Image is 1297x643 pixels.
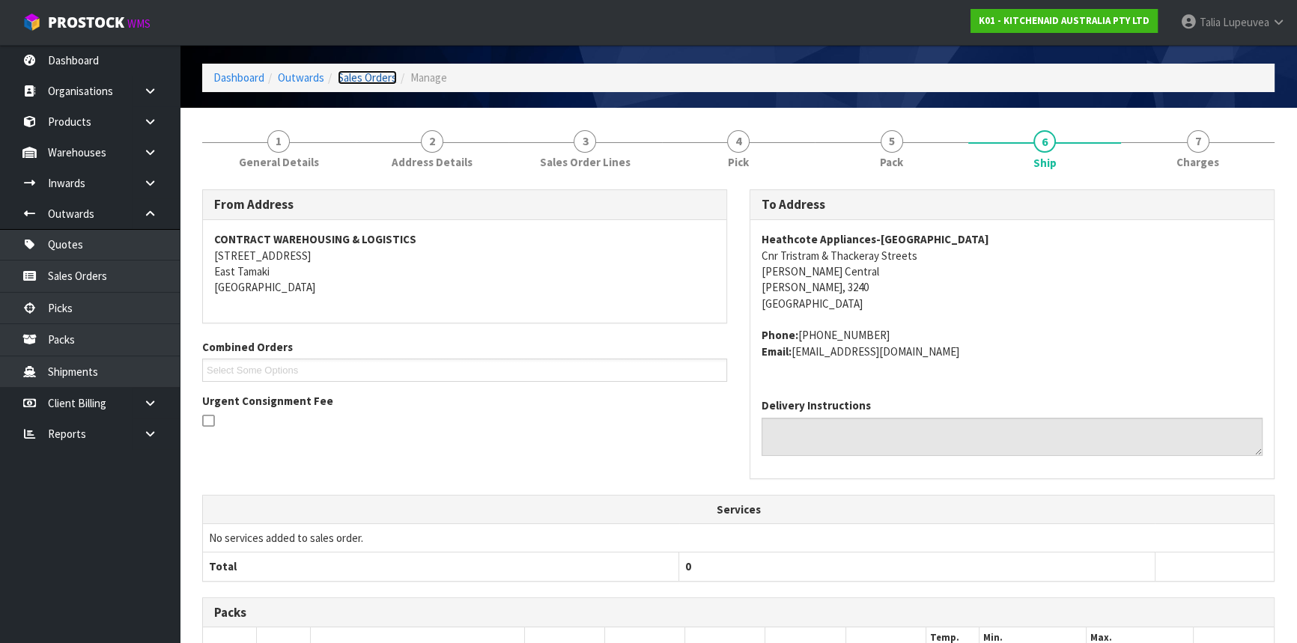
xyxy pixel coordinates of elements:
th: Total [203,552,679,581]
address: [STREET_ADDRESS] East Tamaki [GEOGRAPHIC_DATA] [214,231,715,296]
span: Talia [1200,15,1221,29]
span: 0 [685,559,691,573]
span: 4 [727,130,750,153]
h3: Packs [214,606,1263,620]
address: Cnr Tristram & Thackeray Streets [PERSON_NAME] Central [PERSON_NAME], 3240 [GEOGRAPHIC_DATA] [762,231,1263,311]
span: Pick [728,154,749,170]
strong: email [762,344,792,359]
span: 6 [1033,130,1056,153]
th: Services [203,496,1274,524]
strong: CONTRACT WAREHOUSING & LOGISTICS [214,232,416,246]
span: Pack [880,154,903,170]
address: [PHONE_NUMBER] [EMAIL_ADDRESS][DOMAIN_NAME] [762,327,1263,359]
a: Sales Orders [338,70,397,85]
small: WMS [127,16,151,31]
label: Urgent Consignment Fee [202,393,333,409]
span: 2 [421,130,443,153]
a: Dashboard [213,70,264,85]
span: ProStock [48,13,124,32]
span: Charges [1176,154,1219,170]
strong: Heathcote Appliances-[GEOGRAPHIC_DATA] [762,232,989,246]
span: Manage [410,70,447,85]
span: 3 [574,130,596,153]
span: General Details [239,154,319,170]
span: 5 [881,130,903,153]
img: cube-alt.png [22,13,41,31]
span: Address Details [392,154,473,170]
h3: To Address [762,198,1263,212]
a: Outwards [278,70,324,85]
label: Delivery Instructions [762,397,871,413]
td: No services added to sales order. [203,523,1274,552]
a: K01 - KITCHENAID AUSTRALIA PTY LTD [971,9,1158,33]
label: Combined Orders [202,339,293,355]
span: 1 [267,130,290,153]
h3: From Address [214,198,715,212]
span: Lupeuvea [1223,15,1269,29]
strong: phone [762,328,798,342]
span: Sales Order Lines [540,154,631,170]
span: 7 [1187,130,1209,153]
span: Ship [1033,155,1057,171]
strong: K01 - KITCHENAID AUSTRALIA PTY LTD [979,14,1149,27]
